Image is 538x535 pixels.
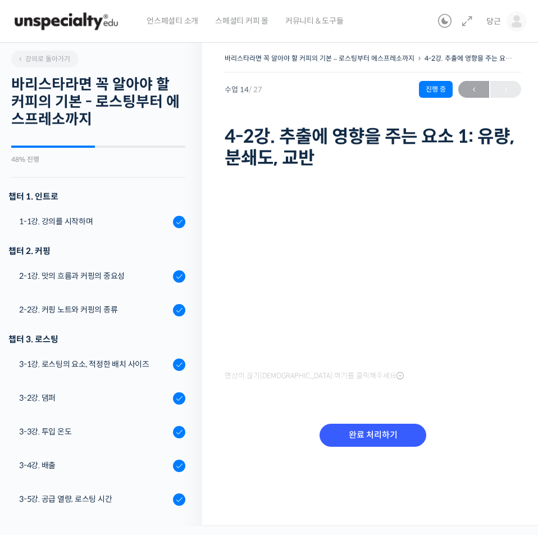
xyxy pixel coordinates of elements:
span: 수업 14 [225,86,262,93]
input: 완료 처리하기 [320,424,426,447]
span: ← [458,82,489,97]
span: 영상이 끊기[DEMOGRAPHIC_DATA] 여기를 클릭해주세요 [225,371,404,380]
div: 챕터 2. 커핑 [8,243,185,259]
a: 강의로 돌아가기 [11,51,79,67]
div: 3-4강. 배출 [19,459,170,471]
div: 3-3강. 투입 온도 [19,425,170,438]
h3: 챕터 1. 인트로 [8,189,185,204]
div: 3-2강. 댐퍼 [19,392,170,404]
div: 진행 중 [419,81,453,98]
div: 48% 진행 [11,156,185,163]
div: 챕터 3. 로스팅 [8,332,185,347]
div: 3-1강. 로스팅의 요소, 적정한 배치 사이즈 [19,358,170,370]
h1: 4-2강. 추출에 영향을 주는 요소 1: 유량, 분쇄도, 교반 [225,126,521,169]
div: 3-5강. 공급 열량, 로스팅 시간 [19,493,170,505]
span: / 27 [249,85,262,94]
span: 당근 [486,16,501,26]
div: 2-1강. 맛의 흐름과 커핑의 중요성 [19,270,170,282]
div: 2-2강. 커핑 노트와 커핑의 종류 [19,303,170,316]
span: 강의로 돌아가기 [17,55,70,63]
h2: 바리스타라면 꼭 알아야 할 커피의 기본 - 로스팅부터 에스프레소까지 [11,76,185,129]
a: ←이전 [458,81,489,98]
a: 바리스타라면 꼭 알아야 할 커피의 기본 – 로스팅부터 에스프레소까지 [225,54,414,62]
div: 1-1강. 강의를 시작하며 [19,215,170,228]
